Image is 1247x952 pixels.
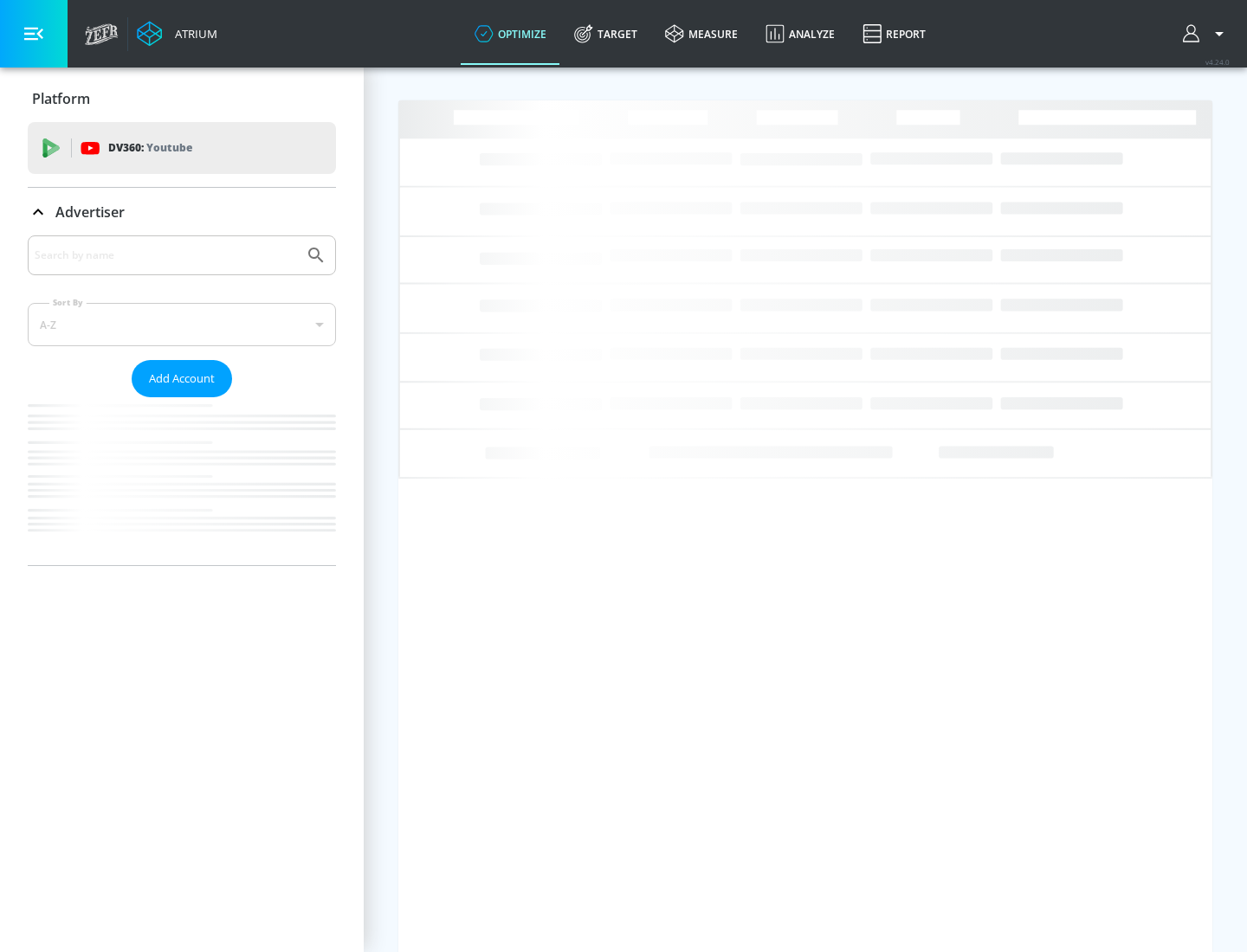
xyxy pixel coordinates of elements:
a: measure [651,3,752,65]
input: Search by name [35,244,297,267]
a: Target [560,3,651,65]
a: Atrium [137,21,217,47]
p: Youtube [146,138,192,157]
span: v 4.24.0 [1205,57,1230,67]
label: Sort By [49,297,87,308]
p: Advertiser [55,203,125,222]
p: DV360: [108,138,192,158]
div: Advertiser [28,235,336,565]
a: Report [849,3,940,65]
nav: list of Advertiser [28,397,336,565]
span: Add Account [149,369,215,389]
div: Platform [28,74,336,123]
div: DV360: Youtube [28,122,336,174]
a: optimize [461,3,560,65]
button: Add Account [132,360,232,397]
p: Platform [32,89,90,108]
div: Atrium [168,26,217,42]
a: Analyze [752,3,849,65]
div: A-Z [28,303,336,346]
div: Advertiser [28,188,336,236]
